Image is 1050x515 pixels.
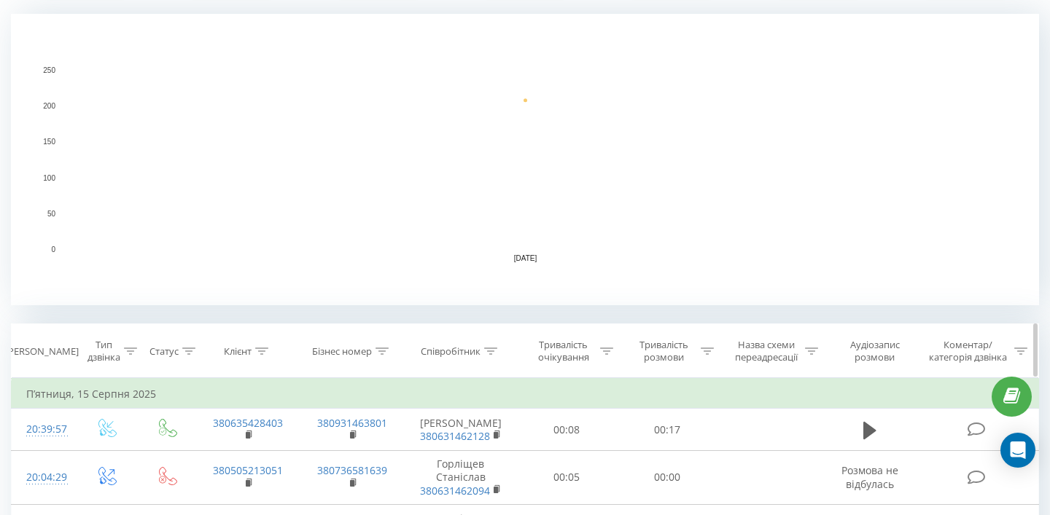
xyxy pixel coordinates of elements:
[841,463,898,490] span: Розмова не відбулась
[514,254,537,262] text: [DATE]
[517,409,618,451] td: 00:08
[11,14,1039,305] svg: A chart.
[213,416,283,430] a: 380635428403
[530,339,597,363] div: Тривалість очікування
[405,451,517,505] td: Горліщев Станіслав
[87,339,120,363] div: Тип дзвінка
[43,138,55,146] text: 150
[405,409,517,451] td: [PERSON_NAME]
[213,463,283,477] a: 380505213051
[149,345,179,358] div: Статус
[317,463,387,477] a: 380736581639
[26,415,61,444] div: 20:39:57
[5,345,79,358] div: [PERSON_NAME]
[224,345,252,358] div: Клієнт
[47,210,56,218] text: 50
[630,339,697,363] div: Тривалість розмови
[26,463,61,492] div: 20:04:29
[43,66,55,74] text: 250
[43,102,55,110] text: 200
[43,174,55,182] text: 100
[421,345,481,358] div: Співробітник
[925,339,1011,363] div: Коментар/категорія дзвінка
[835,339,914,363] div: Аудіозапис розмови
[420,429,490,443] a: 380631462128
[1000,433,1035,468] div: Open Intercom Messenger
[617,409,717,451] td: 00:17
[312,345,372,358] div: Бізнес номер
[420,484,490,498] a: 380631462094
[51,245,55,253] text: 0
[517,451,618,505] td: 00:05
[731,339,801,363] div: Назва схеми переадресації
[12,380,1039,409] td: П’ятниця, 15 Серпня 2025
[317,416,387,430] a: 380931463801
[617,451,717,505] td: 00:00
